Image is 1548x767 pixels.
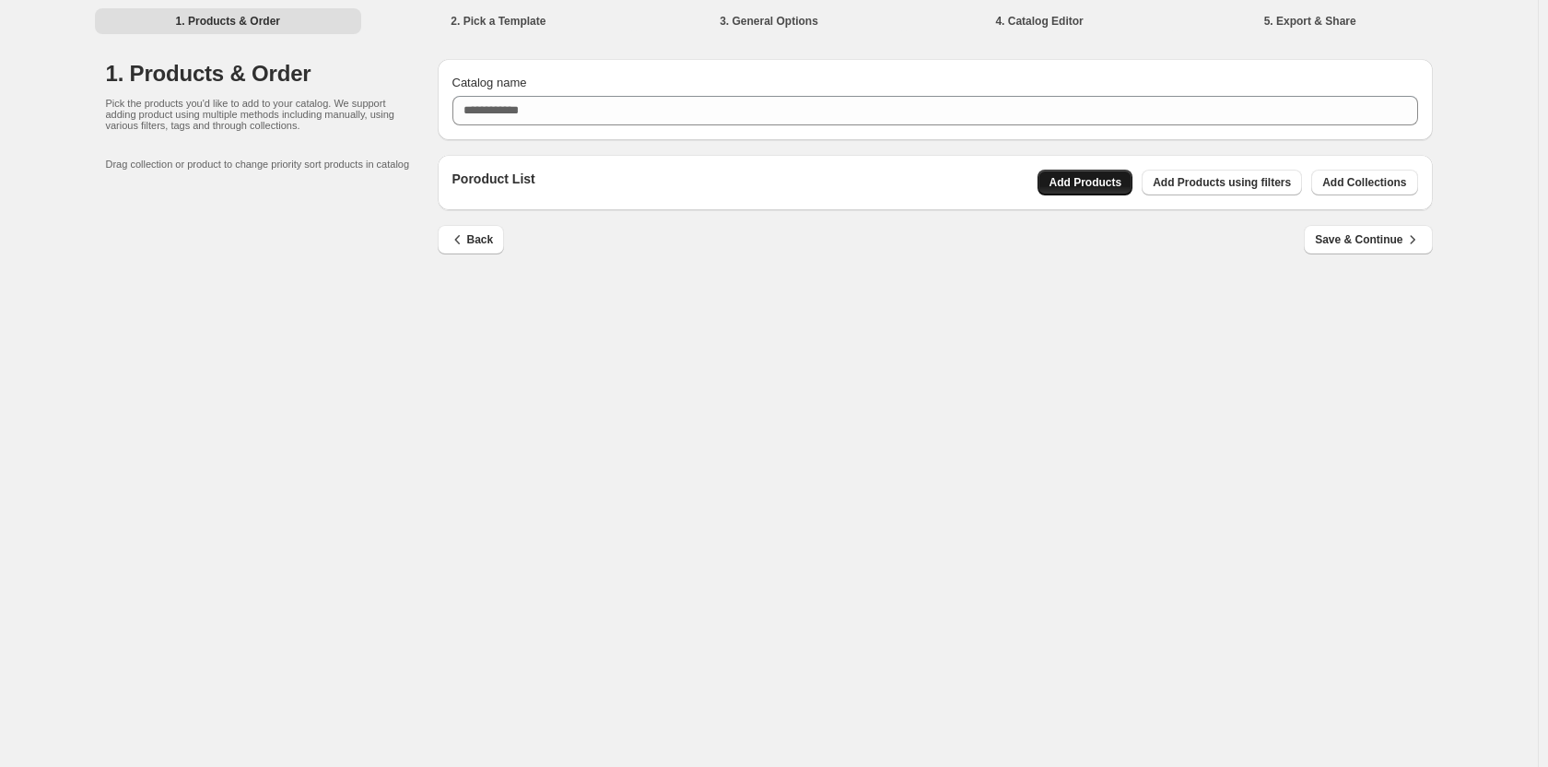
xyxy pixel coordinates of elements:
button: Add Products [1038,170,1132,195]
button: Add Products using filters [1142,170,1302,195]
span: Save & Continue [1315,230,1421,249]
button: Back [438,225,505,254]
h1: 1. Products & Order [106,59,438,88]
span: Add Products using filters [1153,175,1291,190]
span: Catalog name [452,76,527,89]
p: Drag collection or product to change priority sort products in catalog [106,159,438,170]
span: Add Collections [1322,175,1406,190]
button: Add Collections [1311,170,1417,195]
span: Back [449,230,494,249]
p: Poroduct List [452,170,535,195]
span: Add Products [1049,175,1121,190]
p: Pick the products you'd like to add to your catalog. We support adding product using multiple met... [106,98,401,131]
button: Save & Continue [1304,225,1432,254]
